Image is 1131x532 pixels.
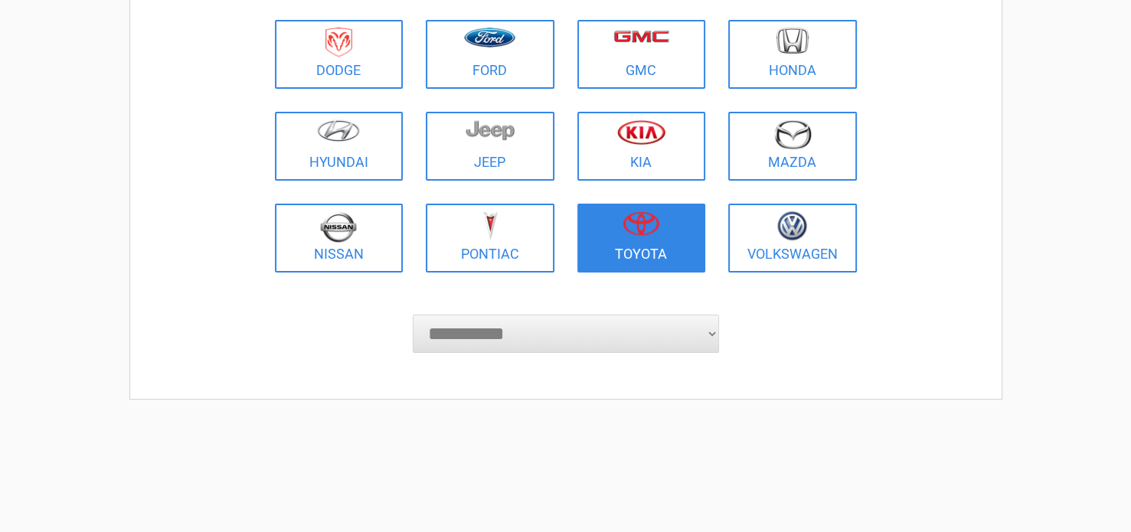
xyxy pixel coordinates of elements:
a: Volkswagen [728,204,857,273]
a: Toyota [577,204,706,273]
a: Kia [577,112,706,181]
a: Pontiac [426,204,554,273]
img: ford [464,28,515,47]
img: kia [617,119,665,145]
a: Ford [426,20,554,89]
img: dodge [325,28,352,57]
img: volkswagen [777,211,807,241]
img: toyota [623,211,659,236]
a: Jeep [426,112,554,181]
a: Mazda [728,112,857,181]
img: hyundai [317,119,360,142]
img: mazda [773,119,812,149]
a: GMC [577,20,706,89]
a: Hyundai [275,112,404,181]
img: gmc [613,30,669,43]
img: jeep [466,119,515,141]
a: Nissan [275,204,404,273]
a: Dodge [275,20,404,89]
a: Honda [728,20,857,89]
img: honda [776,28,809,54]
img: nissan [320,211,357,243]
img: pontiac [482,211,498,240]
